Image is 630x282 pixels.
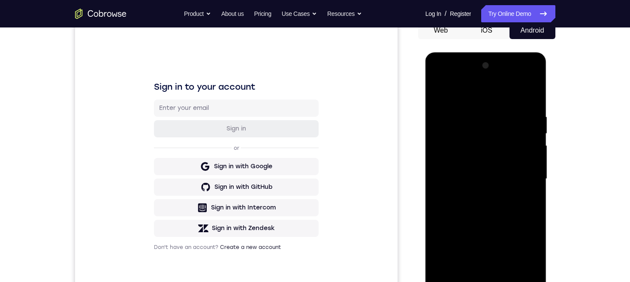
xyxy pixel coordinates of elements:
[79,157,244,174] button: Sign in with GitHub
[79,136,244,153] button: Sign in with Google
[450,5,471,22] a: Register
[418,22,464,39] button: Web
[481,5,555,22] a: Try Online Demo
[75,9,127,19] a: Go to the home page
[157,123,166,130] p: or
[79,59,244,71] h1: Sign in to your account
[184,5,211,22] button: Product
[327,5,362,22] button: Resources
[139,140,197,149] div: Sign in with Google
[84,82,238,91] input: Enter your email
[137,202,200,211] div: Sign in with Zendesk
[145,222,206,228] a: Create a new account
[425,5,441,22] a: Log In
[509,22,555,39] button: Android
[79,198,244,215] button: Sign in with Zendesk
[282,5,317,22] button: Use Cases
[464,22,509,39] button: iOS
[136,182,201,190] div: Sign in with Intercom
[79,177,244,194] button: Sign in with Intercom
[139,161,197,170] div: Sign in with GitHub
[79,222,244,229] p: Don't have an account?
[79,98,244,115] button: Sign in
[254,5,271,22] a: Pricing
[221,5,244,22] a: About us
[445,9,446,19] span: /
